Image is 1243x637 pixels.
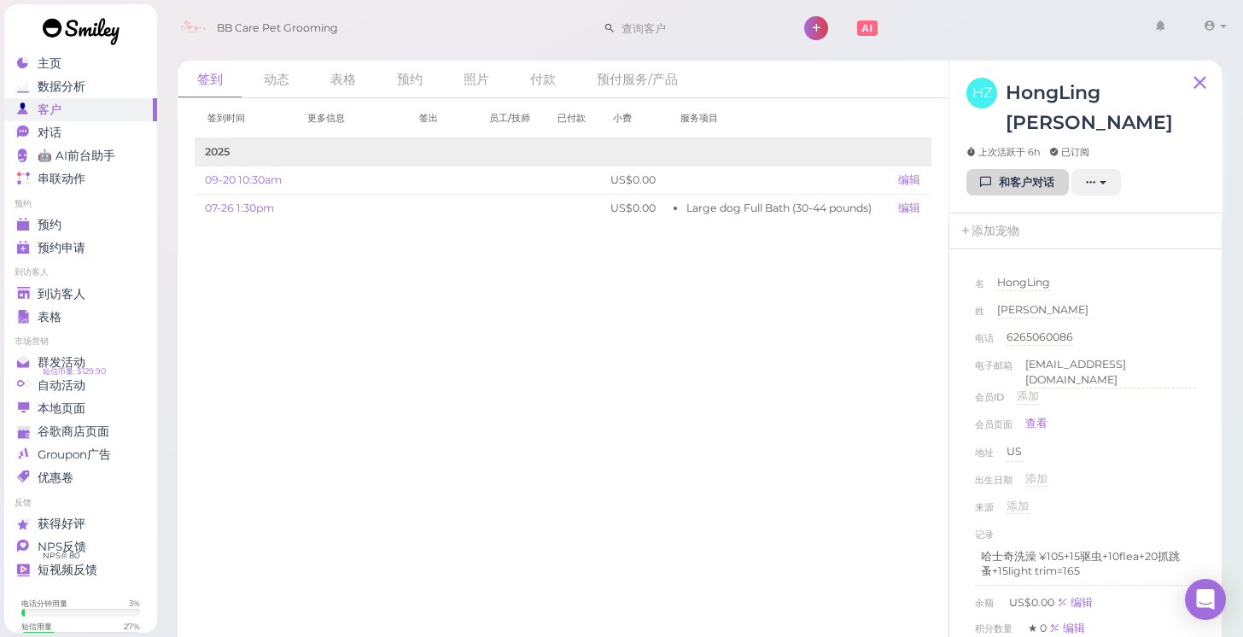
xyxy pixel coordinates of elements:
a: 到访客人 [4,283,157,306]
a: 和客户对话 [966,169,1069,196]
a: 付款 [511,61,575,97]
li: 预约 [4,198,157,210]
span: 名 [975,275,984,302]
a: 编辑 [898,202,920,214]
a: 预约申请 [4,237,157,260]
div: US [1007,444,1022,461]
span: 添加 [1025,472,1048,485]
div: 记录 [975,526,994,543]
span: 主页 [38,56,61,71]
span: 客户 [38,102,61,117]
li: Large dog Full Bath (30-44 pounds) [686,201,878,216]
th: 已付款 [545,98,600,138]
b: 2025 [205,145,230,158]
input: 查询客户 [616,15,781,42]
a: 客户 [4,98,157,121]
a: 预约 [4,213,157,237]
span: US$0.00 [1009,596,1057,609]
span: ★ 0 [1028,622,1049,634]
span: 出生日期 [975,471,1012,499]
span: 已订阅 [1049,145,1089,159]
th: 员工/技师 [476,98,545,138]
a: Groupon广告 [4,443,157,466]
span: 自动活动 [38,378,85,393]
span: 获得好评 [38,517,85,531]
span: 到访客人 [38,287,85,301]
a: 🤖 AI前台助手 [4,144,157,167]
th: 签到时间 [195,98,295,138]
span: 电子邮箱 [975,357,1012,389]
span: HZ [966,78,997,108]
a: 短视频反馈 [4,558,157,581]
h3: HongLing [PERSON_NAME] [1006,78,1205,137]
td: US$0.00 [600,167,668,195]
a: 表格 [4,306,157,329]
span: HongLing [997,276,1050,289]
span: 本地页面 [38,401,85,416]
span: NPS反馈 [38,540,86,554]
a: 数据分析 [4,75,157,98]
span: 数据分析 [38,79,85,94]
li: 反馈 [4,497,157,509]
span: 会员ID [975,389,1004,416]
span: 余额 [975,597,996,609]
span: 上次活跃于 6h [966,145,1041,159]
a: 表格 [311,61,376,97]
a: 查看 [1025,416,1048,431]
a: 自动活动 [4,374,157,397]
span: 电话 [975,330,994,357]
span: 积分数量 [975,622,1015,634]
div: 27 % [124,621,140,632]
span: 地址 [975,444,994,471]
li: 市场营销 [4,336,157,348]
a: 预约 [377,61,442,97]
a: 对话 [4,121,157,144]
span: 来源 [975,499,994,526]
span: 会员页面 [975,416,1012,440]
a: 获得好评 [4,512,157,535]
a: 优惠卷 [4,466,157,489]
span: 添加 [1007,500,1029,512]
td: US$0.00 [600,195,668,222]
span: 短视频反馈 [38,563,97,577]
span: BB Care Pet Grooming [217,4,338,52]
span: 短信币量: $129.90 [43,365,106,378]
th: 小费 [600,98,668,138]
th: 服务项目 [668,98,888,138]
a: 串联动作 [4,167,157,190]
a: 群发活动 短信币量: $129.90 [4,351,157,374]
a: 签到 [178,61,242,98]
div: Open Intercom Messenger [1185,579,1226,620]
th: 签出 [406,98,476,138]
span: 表格 [38,310,61,324]
span: Groupon广告 [38,447,111,462]
a: 照片 [444,61,509,97]
a: NPS反馈 NPS® 80 [4,535,157,558]
span: 串联动作 [38,172,85,186]
span: 姓 [975,302,984,330]
li: 到访客人 [4,266,157,278]
p: 哈士奇洗澡 ¥105+15驱虫+10flea+20抓跳蚤+15light trim=165 [981,549,1190,580]
span: NPS® 80 [43,549,79,563]
a: 预付服务/产品 [577,61,697,97]
a: 编辑 [1057,596,1093,609]
div: 3 % [129,598,140,609]
span: 群发活动 [38,355,85,370]
a: 07-26 1:30pm [205,202,274,214]
a: 编辑 [898,173,920,186]
div: 电话分钟用量 [21,598,67,609]
span: 🤖 AI前台助手 [38,149,115,163]
span: 预约申请 [38,241,85,255]
a: 谷歌商店页面 [4,420,157,443]
span: 谷歌商店页面 [38,424,109,439]
div: [EMAIL_ADDRESS][DOMAIN_NAME] [1025,357,1196,389]
a: 动态 [244,61,309,97]
a: 09-20 10:30am [205,173,282,186]
span: 优惠卷 [38,470,73,485]
th: 更多信息 [295,98,406,138]
a: 添加宠物 [949,213,1030,249]
span: 预约 [38,218,61,232]
a: 编辑 [1049,622,1085,634]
